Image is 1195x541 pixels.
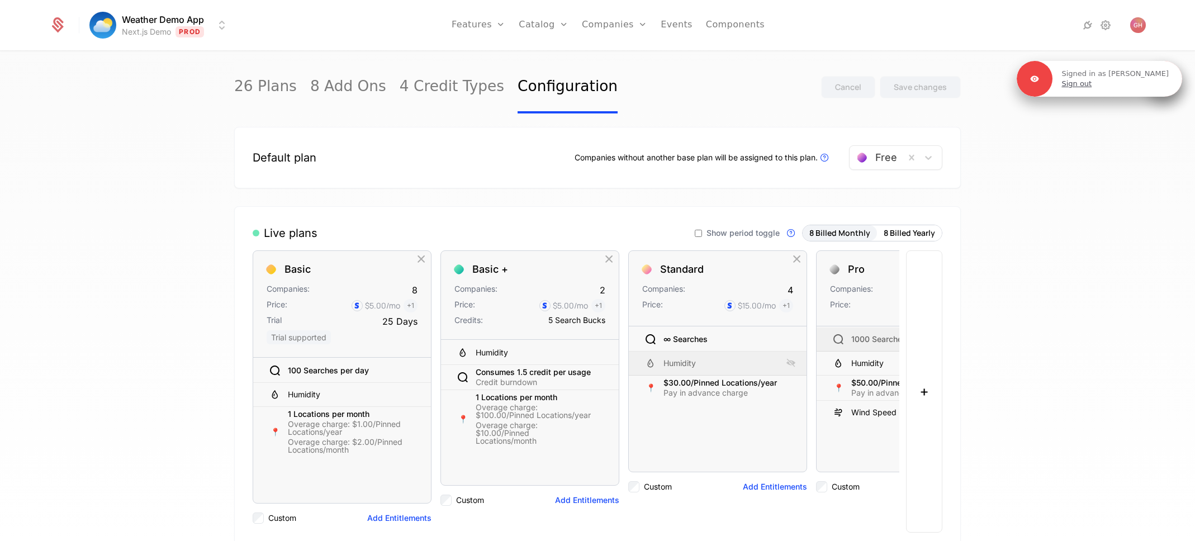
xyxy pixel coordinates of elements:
div: StandardCompanies:4Price:$15.00/mo+1∞ SearchesHumidity📍$30.00/Pinned Locations/yearPay in advance... [628,250,807,533]
div: $50.00/Pinned Locations/year [851,379,964,387]
div: ∞ Searches [663,335,708,343]
div: Basic [284,264,311,274]
div: Live plans [253,225,317,241]
a: Sign out [1061,79,1092,89]
a: Settings [1099,18,1112,32]
div: Pay in advance charge [851,389,964,397]
div: Humidity [663,358,696,369]
div: Price: [830,299,851,312]
button: Add Entitlements [367,512,431,524]
div: $5.00 /mo [365,300,400,311]
div: Hide Entitlement [784,332,798,347]
div: 8 [412,283,418,297]
div: Overage charge: $100.00/Pinned Locations/year [476,404,592,419]
div: Wind Speed [851,407,897,418]
a: 4 Credit Types [400,61,504,113]
div: Companies: [454,283,497,297]
img: Gio Hobbins [1130,17,1146,33]
div: Hide Entitlement [409,387,422,402]
label: Custom [832,481,860,492]
div: Overage charge: $1.00/Pinned Locations/year [288,420,404,436]
p: Signed in as [PERSON_NAME] [1061,69,1169,79]
div: Trial [267,315,282,328]
div: Pay in advance charge [663,389,777,397]
div: 📍$30.00/Pinned Locations/yearPay in advance charge [629,376,807,400]
div: 📍 [267,424,283,440]
div: Hide Entitlement [596,370,610,385]
div: 1 Locations per month [476,393,592,401]
div: 📍$50.00/Pinned Locations/yearPay in advance charge [817,376,994,401]
div: $5.00 /mo [553,300,588,311]
div: Credit burndown [476,378,591,386]
div: 1000 Searches per month [851,335,946,343]
div: Overage charge: $10.00/Pinned Locations/month [476,421,592,445]
div: Price: [267,299,287,312]
div: Hide Entitlement [596,412,610,426]
div: 100 Searches per day [253,359,431,383]
div: 📍 [830,379,847,396]
div: Humidity [253,383,431,407]
span: + 1 [404,299,418,312]
div: Credits: [454,315,483,326]
div: 5 Search Bucks [548,315,605,326]
span: + 1 [779,299,793,312]
button: Add Entitlements [555,495,619,506]
div: Default plan [253,150,316,165]
div: 1 Locations per month [288,410,404,418]
span: Weather Demo App [122,13,204,26]
div: Humidity [441,341,619,365]
div: BasicCompanies:8Price:$5.00/mo+1Trial25 Days Trial supported100 Searches per dayHumidity📍1 Locati... [253,250,431,533]
div: Show Entitlement [784,356,798,371]
label: Custom [268,512,296,524]
div: Consumes 1.5 credit per usageCredit burndown [441,365,619,390]
div: Hide Entitlement [409,425,422,439]
span: + 1 [591,299,605,312]
button: 8 Billed Yearly [877,225,942,241]
div: Overage charge: $2.00/Pinned Locations/month [288,438,404,454]
div: Humidity [288,389,320,400]
button: Select environment [93,13,229,37]
label: Custom [456,495,484,506]
button: + [906,250,942,533]
div: 100 Searches per day [288,367,369,374]
div: Pro [848,264,865,274]
button: Open user button [1130,17,1146,33]
div: Basic +Companies:2Price:$5.00/mo+1Credits:5 Search BucksHumidityConsumes 1.5 credit per usageCred... [440,250,619,533]
label: Custom [644,481,672,492]
button: 8 Billed Monthly [803,225,877,241]
div: 📍 [642,379,659,396]
div: Basic + [472,264,508,274]
div: $15.00 /mo [738,300,776,311]
a: 26 Plans [234,61,297,113]
button: Add Entitlements [743,481,807,492]
input: Show period toggle [695,230,702,237]
div: 4 [788,283,793,297]
div: Wind Speed [817,401,994,424]
div: Price: [642,299,663,312]
div: Hide Entitlement [784,381,798,395]
div: 1000 Searches per month [817,328,994,352]
span: Trial supported [267,330,331,344]
button: Cancel [821,76,875,98]
div: 📍1 Locations per monthOverage charge: $1.00/Pinned Locations/yearOverage charge: $2.00/Pinned Loc... [253,407,431,457]
div: Cancel [835,82,861,93]
div: Standard [660,264,704,274]
div: Humidity [817,352,994,376]
span: Prod [176,26,204,37]
div: Companies: [267,283,310,297]
span: Show period toggle [706,229,780,237]
button: Save changes [880,76,961,98]
div: 25 Days [382,315,418,328]
div: Next.js Demo [122,26,171,37]
div: Save changes [894,82,947,93]
div: Companies: [830,283,873,297]
div: Humidity [476,347,508,358]
a: Integrations [1081,18,1094,32]
div: $30.00/Pinned Locations/year [663,379,777,387]
div: 📍1 Locations per monthOverage charge: $100.00/Pinned Locations/yearOverage charge: $10.00/Pinned ... [441,390,619,448]
img: Weather Demo App [89,12,116,39]
div: ∞ Searches [629,328,807,352]
div: Hide Entitlement [596,345,610,360]
div: Consumes 1.5 credit per usage [476,368,591,376]
div: Companies without another base plan will be assigned to this plan. [575,151,831,164]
